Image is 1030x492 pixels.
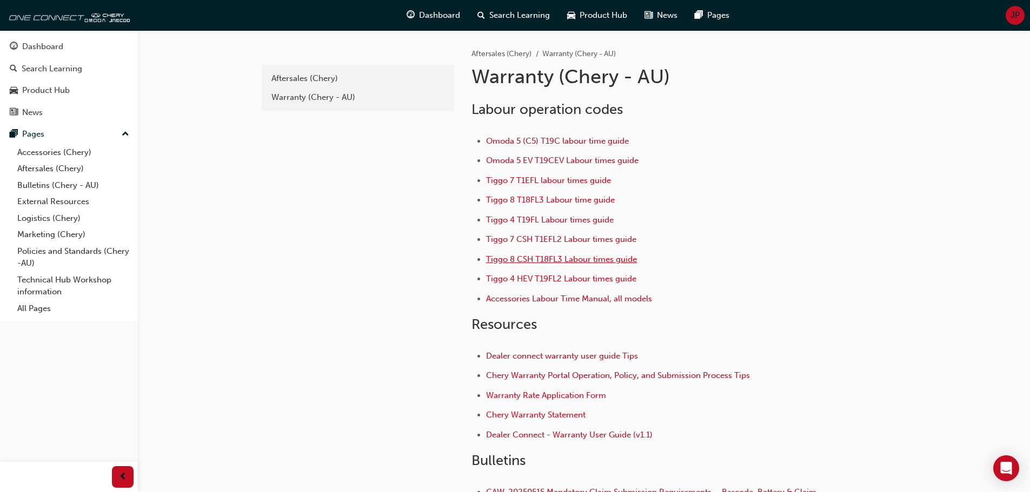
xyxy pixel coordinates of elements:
[13,193,134,210] a: External Resources
[559,4,636,26] a: car-iconProduct Hub
[4,103,134,123] a: News
[10,64,17,74] span: search-icon
[486,390,606,400] a: Warranty Rate Application Form
[22,128,44,140] div: Pages
[4,35,134,124] button: DashboardSearch LearningProduct HubNews
[542,48,616,60] li: Warranty (Chery - AU)
[469,4,559,26] a: search-iconSearch Learning
[471,49,531,58] a: Aftersales (Chery)
[22,63,82,75] div: Search Learning
[486,176,611,185] a: Tiggo 7 T1EFL labour times guide
[13,272,134,300] a: Technical Hub Workshop information
[13,300,134,317] a: All Pages
[4,80,134,100] a: Product Hub
[13,177,134,194] a: Bulletins (Chery - AU)
[119,470,127,484] span: prev-icon
[419,9,460,22] span: Dashboard
[486,430,653,440] a: Dealer Connect - Warranty User Guide (v1.1)
[580,9,627,22] span: Product Hub
[13,243,134,272] a: Policies and Standards (Chery -AU)
[486,294,652,304] a: Accessories Labour Time Manual, all models
[657,9,677,22] span: News
[22,84,70,97] div: Product Hub
[4,124,134,144] button: Pages
[1006,6,1025,25] button: JP
[22,106,43,119] div: News
[486,274,636,284] a: Tiggo 4 HEV T19FL2 Labour times guide
[271,72,444,85] div: Aftersales (Chery)
[4,37,134,57] a: Dashboard
[636,4,686,26] a: news-iconNews
[13,160,134,177] a: Aftersales (Chery)
[13,144,134,161] a: Accessories (Chery)
[10,130,18,139] span: pages-icon
[486,136,629,146] a: Omoda 5 (C5) T19C labour time guide
[486,351,638,361] a: Dealer connect warranty user guide Tips
[13,210,134,227] a: Logistics (Chery)
[486,156,639,165] a: Omoda 5 EV T19CEV Labour times guide
[271,91,444,104] div: Warranty (Chery - AU)
[486,410,586,420] a: Chery Warranty Statement
[1011,9,1020,22] span: JP
[122,127,129,141] span: up-icon
[10,108,18,118] span: news-icon
[407,9,415,22] span: guage-icon
[993,455,1019,481] div: Open Intercom Messenger
[486,195,615,205] a: Tiggo 8 T18FL3 Labour time guide
[4,59,134,79] a: Search Learning
[266,69,450,88] a: Aftersales (Chery)
[471,452,526,469] span: Bulletins
[567,9,575,22] span: car-icon
[5,4,130,26] img: oneconnect
[486,370,750,380] a: Chery Warranty Portal Operation, Policy, and Submission Process Tips
[22,41,63,53] div: Dashboard
[486,254,637,264] a: Tiggo 8 CSH T18FL3 Labour times guide
[486,234,636,244] a: Tiggo 7 CSH T1EFL2 Labour times guide
[471,316,537,333] span: Resources
[477,9,485,22] span: search-icon
[686,4,738,26] a: pages-iconPages
[489,9,550,22] span: Search Learning
[10,42,18,52] span: guage-icon
[486,215,614,225] a: Tiggo 4 T19FL Labour times guide
[471,101,623,118] span: Labour operation codes
[471,65,826,89] h1: Warranty (Chery - AU)
[10,86,18,96] span: car-icon
[398,4,469,26] a: guage-iconDashboard
[695,9,703,22] span: pages-icon
[707,9,729,22] span: Pages
[13,226,134,243] a: Marketing (Chery)
[644,9,653,22] span: news-icon
[266,88,450,107] a: Warranty (Chery - AU)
